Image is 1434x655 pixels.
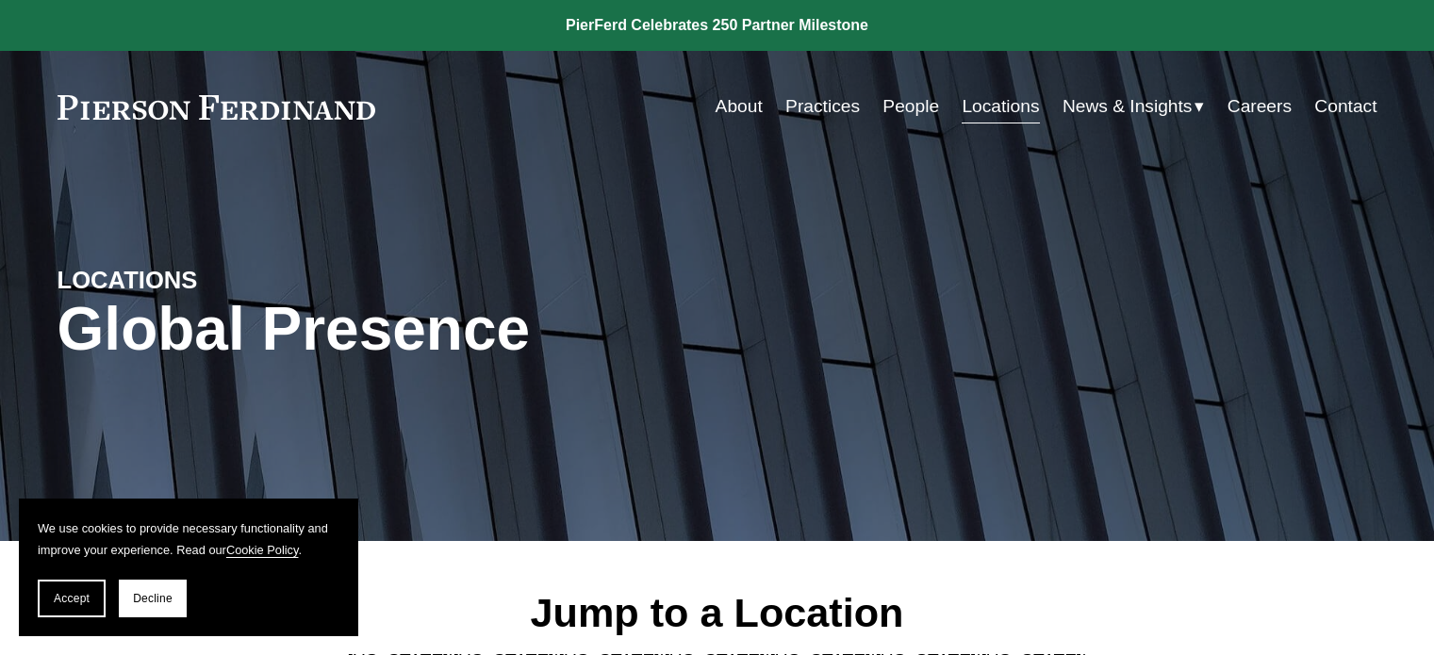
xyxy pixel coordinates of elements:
p: We use cookies to provide necessary functionality and improve your experience. Read our . [38,517,339,561]
a: Practices [785,89,860,124]
a: Careers [1228,89,1292,124]
a: folder dropdown [1063,89,1205,124]
h2: Jump to a Location [332,588,1102,637]
a: Locations [962,89,1039,124]
button: Accept [38,580,106,617]
span: Decline [133,592,173,605]
h1: Global Presence [58,295,937,364]
a: People [882,89,939,124]
span: Accept [54,592,90,605]
span: News & Insights [1063,90,1193,123]
h4: LOCATIONS [58,265,387,295]
a: About [716,89,763,124]
section: Cookie banner [19,499,358,636]
button: Decline [119,580,187,617]
a: Contact [1314,89,1376,124]
a: Cookie Policy [226,543,299,557]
